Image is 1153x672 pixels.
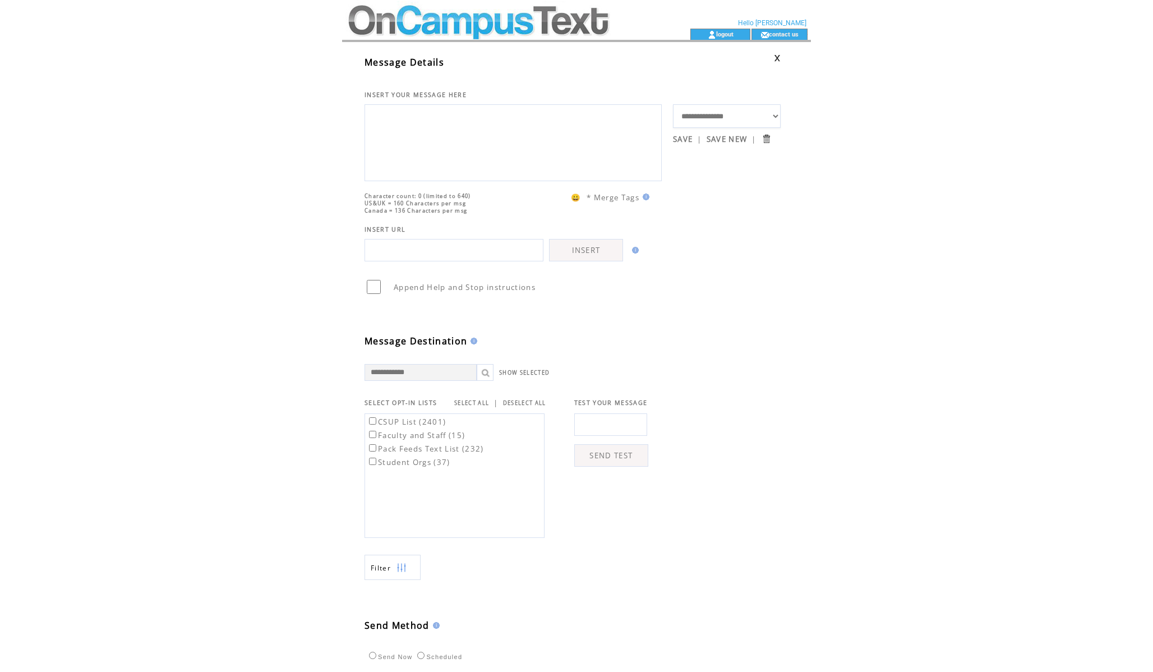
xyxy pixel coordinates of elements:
a: SELECT ALL [454,399,489,407]
span: Character count: 0 (limited to 640) [365,192,471,200]
a: logout [716,30,734,38]
span: Canada = 136 Characters per msg [365,207,467,214]
span: Append Help and Stop instructions [394,282,536,292]
span: | [697,134,702,144]
input: Scheduled [417,652,425,659]
input: Send Now [369,652,376,659]
span: Show filters [371,563,391,573]
span: US&UK = 160 Characters per msg [365,200,466,207]
label: Pack Feeds Text List (232) [367,444,484,454]
a: SAVE [673,134,693,144]
input: Student Orgs (37) [369,458,376,465]
span: * Merge Tags [587,192,639,202]
a: SHOW SELECTED [499,369,550,376]
a: INSERT [549,239,623,261]
label: CSUP List (2401) [367,417,446,427]
span: | [494,398,498,408]
img: filters.png [396,555,407,581]
span: 😀 [571,192,581,202]
label: Student Orgs (37) [367,457,450,467]
span: SELECT OPT-IN LISTS [365,399,437,407]
label: Scheduled [414,653,462,660]
span: Send Method [365,619,430,632]
input: Faculty and Staff (15) [369,431,376,438]
a: Filter [365,555,421,580]
label: Faculty and Staff (15) [367,430,465,440]
span: | [751,134,756,144]
a: SAVE NEW [707,134,748,144]
input: CSUP List (2401) [369,417,376,425]
a: contact us [769,30,799,38]
a: SEND TEST [574,444,648,467]
img: help.gif [629,247,639,254]
span: Hello [PERSON_NAME] [738,19,806,27]
img: help.gif [467,338,477,344]
span: TEST YOUR MESSAGE [574,399,648,407]
span: INSERT URL [365,225,405,233]
a: DESELECT ALL [503,399,546,407]
img: help.gif [430,622,440,629]
input: Pack Feeds Text List (232) [369,444,376,452]
img: account_icon.gif [708,30,716,39]
label: Send Now [366,653,412,660]
img: contact_us_icon.gif [760,30,769,39]
input: Submit [761,134,772,144]
span: Message Destination [365,335,467,347]
img: help.gif [639,194,649,200]
span: INSERT YOUR MESSAGE HERE [365,91,467,99]
span: Message Details [365,56,444,68]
